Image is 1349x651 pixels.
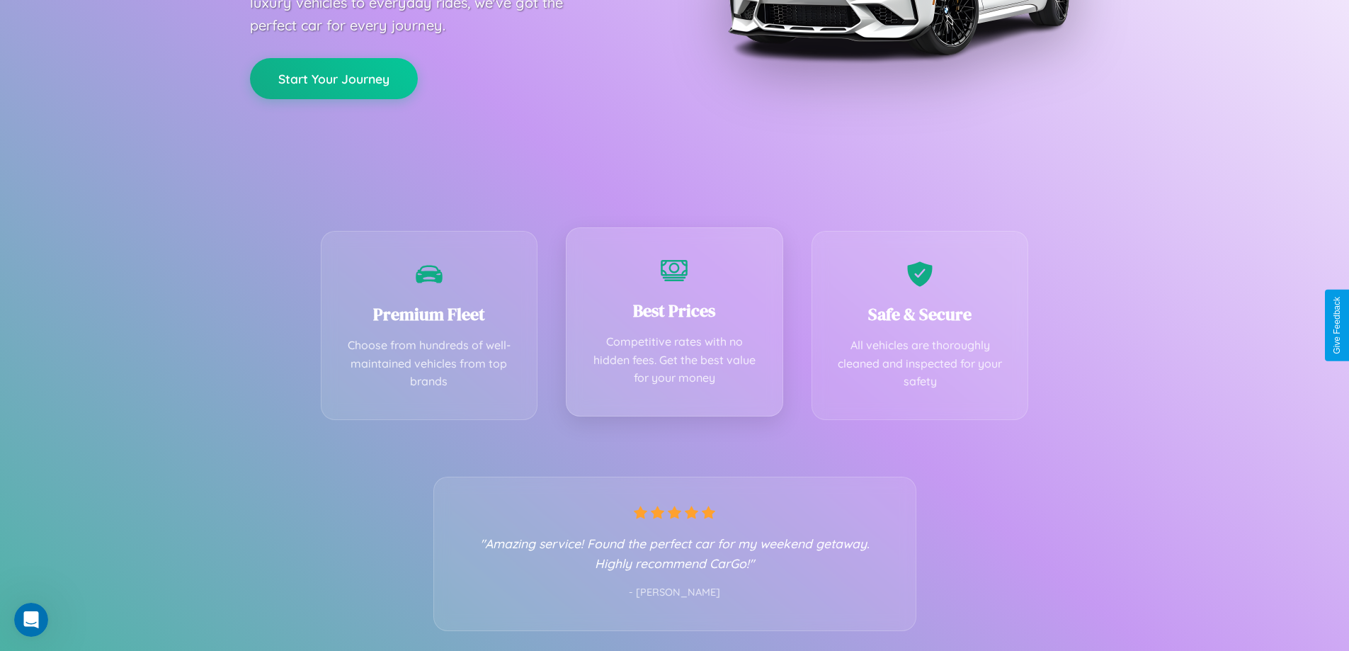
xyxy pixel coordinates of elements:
h3: Safe & Secure [833,302,1007,326]
p: - [PERSON_NAME] [462,584,887,602]
p: Competitive rates with no hidden fees. Get the best value for your money [588,333,761,387]
h3: Premium Fleet [343,302,516,326]
p: "Amazing service! Found the perfect car for my weekend getaway. Highly recommend CarGo!" [462,533,887,573]
button: Start Your Journey [250,58,418,99]
p: All vehicles are thoroughly cleaned and inspected for your safety [833,336,1007,391]
iframe: Intercom live chat [14,603,48,637]
h3: Best Prices [588,299,761,322]
p: Choose from hundreds of well-maintained vehicles from top brands [343,336,516,391]
div: Give Feedback [1332,297,1342,354]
